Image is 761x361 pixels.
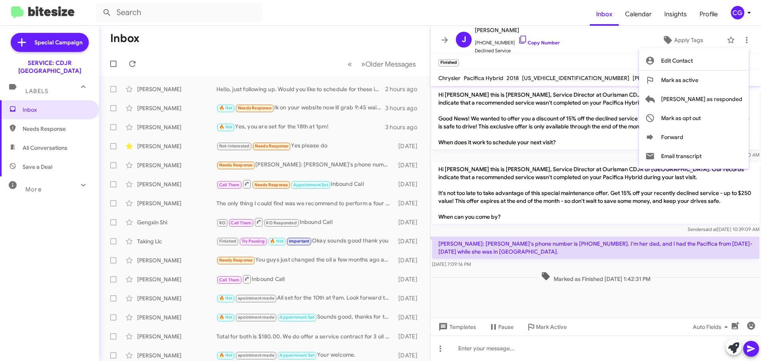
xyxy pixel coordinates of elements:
span: Edit Contact [661,51,693,70]
span: [PERSON_NAME] as responded [661,90,742,109]
button: Email transcript [639,147,749,166]
span: Mark as opt out [661,109,701,128]
button: Forward [639,128,749,147]
span: Mark as active [661,71,698,90]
